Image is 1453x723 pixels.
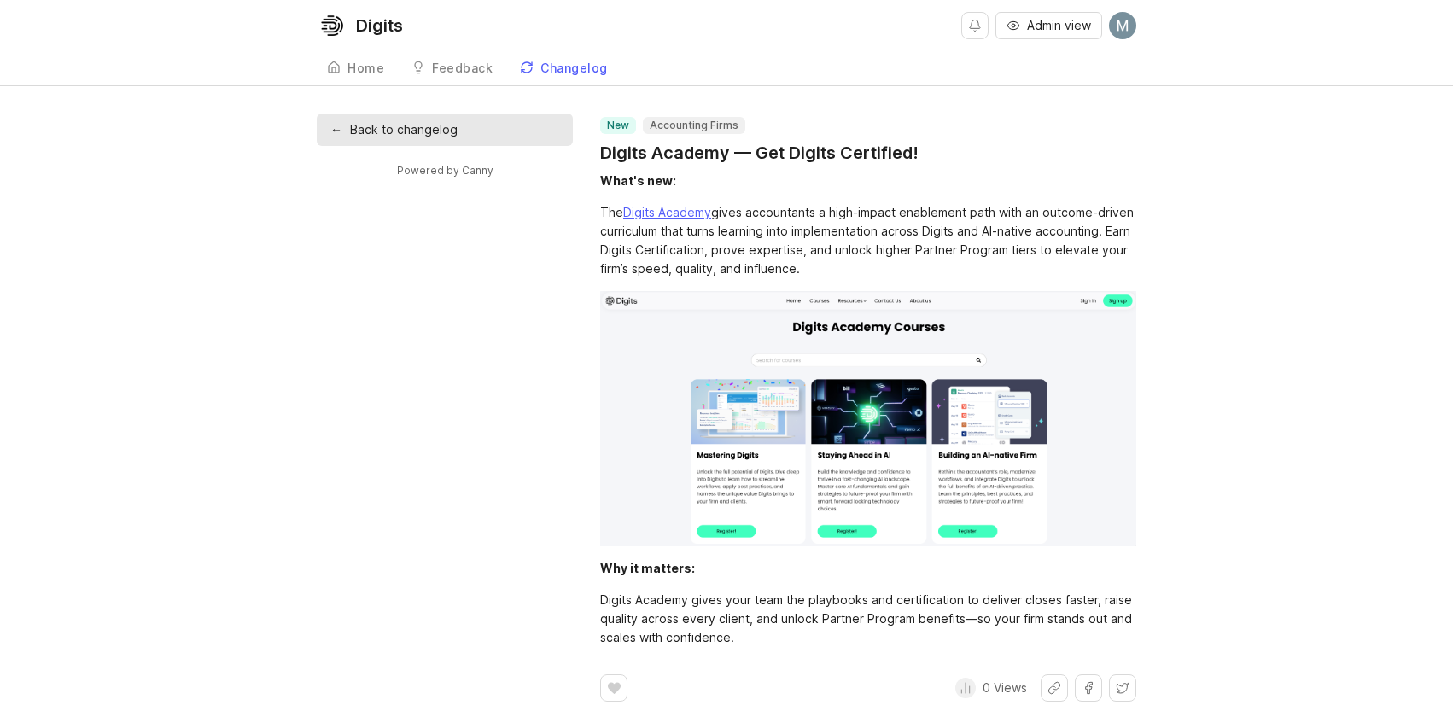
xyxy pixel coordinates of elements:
[510,51,618,86] a: Changelog
[1109,12,1136,39] img: Michelle Henley
[356,17,403,34] div: Digits
[317,10,347,41] img: Digits logo
[983,679,1027,697] p: 0 Views
[432,62,493,74] div: Feedback
[401,51,503,86] a: Feedback
[347,62,384,74] div: Home
[600,141,919,165] a: Digits Academy — Get Digits Certified!
[1109,674,1136,702] button: Share on X
[330,120,341,139] div: ←
[961,12,989,39] button: Notifications
[607,119,629,132] p: new
[600,173,676,188] div: What's new:
[600,561,695,575] div: Why it matters:
[600,203,1136,278] div: The gives accountants a high-impact enablement path with an outcome-driven curriculum that turns ...
[317,51,394,86] a: Home
[995,12,1102,39] button: Admin view
[1075,674,1102,702] button: Share on Facebook
[540,62,608,74] div: Changelog
[600,291,1136,546] img: Cursor_and_Courses
[600,591,1136,647] div: Digits Academy gives your team the playbooks and certification to deliver closes faster, raise qu...
[650,119,738,132] p: Accounting Firms
[623,205,711,219] a: Digits Academy
[394,160,496,180] a: Powered by Canny
[1041,674,1068,702] button: Share link
[317,114,573,146] a: ←Back to changelog
[1027,17,1091,34] span: Admin view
